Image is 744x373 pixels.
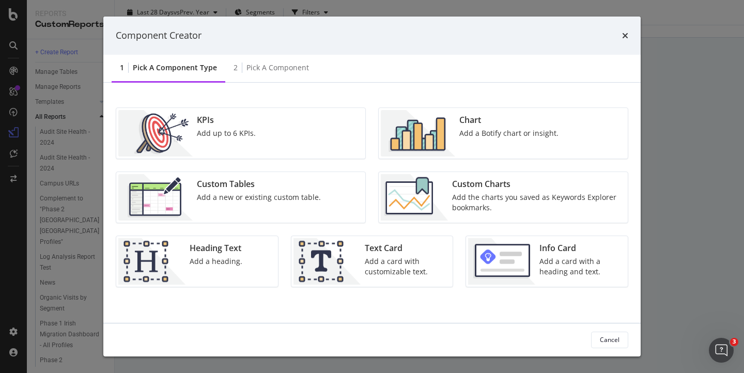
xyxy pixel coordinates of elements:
[197,128,256,138] div: Add up to 6 KPIs.
[133,63,217,73] div: Pick a Component type
[591,332,628,348] button: Cancel
[600,335,619,344] div: Cancel
[452,178,622,190] div: Custom Charts
[539,242,622,254] div: Info Card
[539,256,622,277] div: Add a card with a heading and text.
[622,29,628,42] div: times
[459,114,559,126] div: Chart
[365,242,447,254] div: Text Card
[468,238,535,285] img: 9fcGIRyhgxRLRpur6FCk681sBQ4rDmX99LnU5EkywwAAAAAElFTkSuQmCC
[197,192,321,203] div: Add a new or existing custom table.
[190,256,242,267] div: Add a heading.
[118,174,193,221] img: CzM_nd8v.png
[293,238,361,285] img: CIPqJSrR.png
[190,242,242,254] div: Heading Text
[120,63,124,73] div: 1
[381,110,455,157] img: BHjNRGjj.png
[197,178,321,190] div: Custom Tables
[730,338,738,346] span: 3
[459,128,559,138] div: Add a Botify chart or insight.
[118,110,193,157] img: __UUOcd1.png
[709,338,734,363] iframe: Intercom live chat
[197,114,256,126] div: KPIs
[452,192,622,213] div: Add the charts you saved as Keywords Explorer bookmarks.
[381,174,448,221] img: Chdk0Fza.png
[103,17,641,356] div: modal
[234,63,238,73] div: 2
[116,29,202,42] div: Component Creator
[118,238,185,285] img: CtJ9-kHf.png
[246,63,309,73] div: Pick a Component
[365,256,447,277] div: Add a card with customizable text.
